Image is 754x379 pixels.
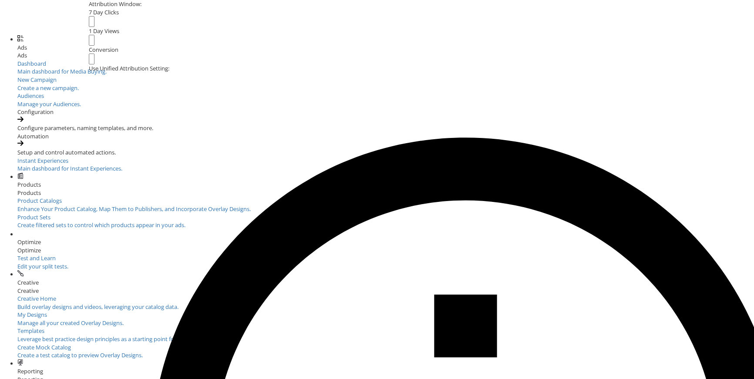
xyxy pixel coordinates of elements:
[17,278,39,286] span: Creative
[17,124,754,132] div: Configure parameters, naming templates, and more.
[17,311,754,319] div: My Designs
[89,8,119,16] span: 7 Day Clicks
[17,221,754,229] div: Create filtered sets to control which products appear in your ads.
[17,100,754,108] div: Manage your Audiences.
[17,157,754,165] div: Instant Experiences
[17,295,754,311] a: Creative HomeBuild overlay designs and videos, leveraging your catalog data.
[17,327,754,343] a: TemplatesLeverage best practice design principles as a starting point for overlay designs.
[17,238,41,246] span: Optimize
[17,254,126,262] div: Test and Learn
[17,197,754,213] a: Product CatalogsEnhance Your Product Catalog, Map Them to Publishers, and Incorporate Overlay Des...
[17,92,754,108] a: AudiencesManage your Audiences.
[17,76,754,84] div: New Campaign
[17,343,754,359] a: Create Mock CatalogCreate a test catalog to preview Overlay Designs.
[17,213,754,221] div: Product Sets
[17,197,754,205] div: Product Catalogs
[17,295,754,303] div: Creative Home
[17,189,754,197] div: Products
[17,343,754,352] div: Create Mock Catalog
[17,205,754,213] div: Enhance Your Product Catalog, Map Them to Publishers, and Incorporate Overlay Designs.
[17,287,754,295] div: Creative
[17,76,754,92] a: New CampaignCreate a new campaign.
[89,64,169,73] label: Use Unified Attribution Setting:
[17,44,27,51] span: Ads
[17,262,126,271] div: Edit your split tests.
[17,213,754,229] a: Product SetsCreate filtered sets to control which products appear in your ads.
[17,148,754,157] div: Setup and control automated actions.
[89,27,119,35] span: 1 Day Views
[17,67,754,76] div: Main dashboard for Media Buying.
[17,319,754,327] div: Manage all your created Overlay Designs.
[17,108,754,116] div: Configuration
[17,246,754,255] div: Optimize
[17,51,754,60] div: Ads
[17,157,754,173] a: Instant ExperiencesMain dashboard for Instant Experiences.
[17,84,754,92] div: Create a new campaign.
[17,181,41,188] span: Products
[17,60,754,76] a: DashboardMain dashboard for Media Buying.
[17,92,754,100] div: Audiences
[17,132,754,141] div: Automation
[17,335,754,343] div: Leverage best practice design principles as a starting point for overlay designs.
[89,46,118,54] span: Conversion
[17,367,43,375] span: Reporting
[17,303,754,311] div: Build overlay designs and videos, leveraging your catalog data.
[17,164,754,173] div: Main dashboard for Instant Experiences.
[17,327,754,335] div: Templates
[17,311,754,327] a: My DesignsManage all your created Overlay Designs.
[17,60,754,68] div: Dashboard
[17,254,126,270] a: Test and LearnEdit your split tests.
[17,351,754,359] div: Create a test catalog to preview Overlay Designs.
